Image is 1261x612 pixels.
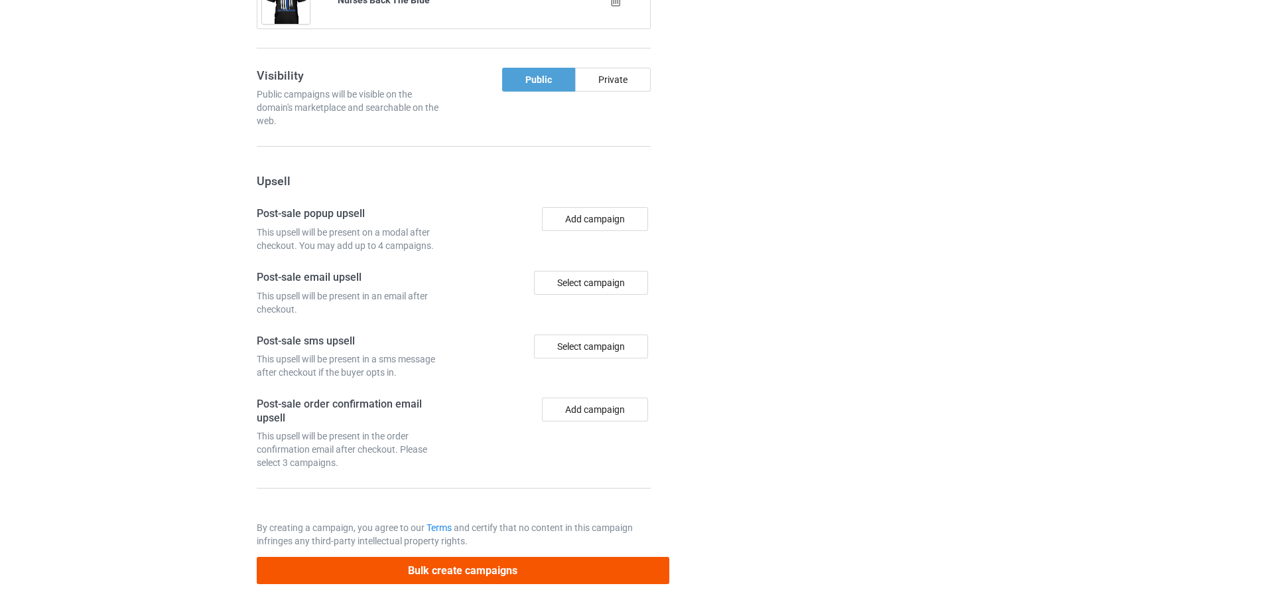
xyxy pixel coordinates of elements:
[257,207,449,221] h4: Post-sale popup upsell
[542,398,648,421] button: Add campaign
[257,557,669,584] button: Bulk create campaigns
[257,68,449,83] h3: Visibility
[257,335,449,348] h4: Post-sale sms upsell
[534,335,648,358] div: Select campaign
[257,88,449,127] div: Public campaigns will be visible on the domain's marketplace and searchable on the web.
[257,398,449,425] h4: Post-sale order confirmation email upsell
[257,173,651,189] h3: Upsell
[257,226,449,252] div: This upsell will be present on a modal after checkout. You may add up to 4 campaigns.
[502,68,575,92] div: Public
[257,521,651,548] p: By creating a campaign, you agree to our and certify that no content in this campaign infringes a...
[257,352,449,379] div: This upsell will be present in a sms message after checkout if the buyer opts in.
[575,68,651,92] div: Private
[427,522,452,533] a: Terms
[257,429,449,469] div: This upsell will be present in the order confirmation email after checkout. Please select 3 campa...
[542,207,648,231] button: Add campaign
[257,289,449,316] div: This upsell will be present in an email after checkout.
[534,271,648,295] div: Select campaign
[257,271,449,285] h4: Post-sale email upsell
